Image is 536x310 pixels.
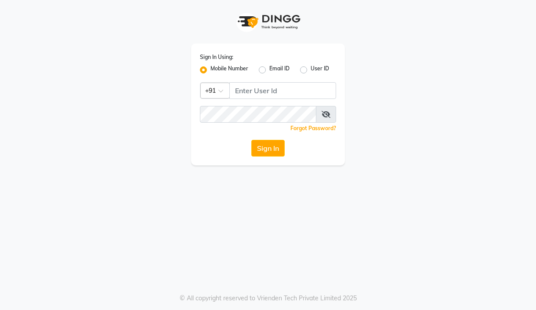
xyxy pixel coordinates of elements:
[290,125,336,131] a: Forgot Password?
[200,53,233,61] label: Sign In Using:
[229,82,336,99] input: Username
[269,65,290,75] label: Email ID
[233,9,303,35] img: logo1.svg
[251,140,285,157] button: Sign In
[200,106,316,123] input: Username
[210,65,248,75] label: Mobile Number
[311,65,329,75] label: User ID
